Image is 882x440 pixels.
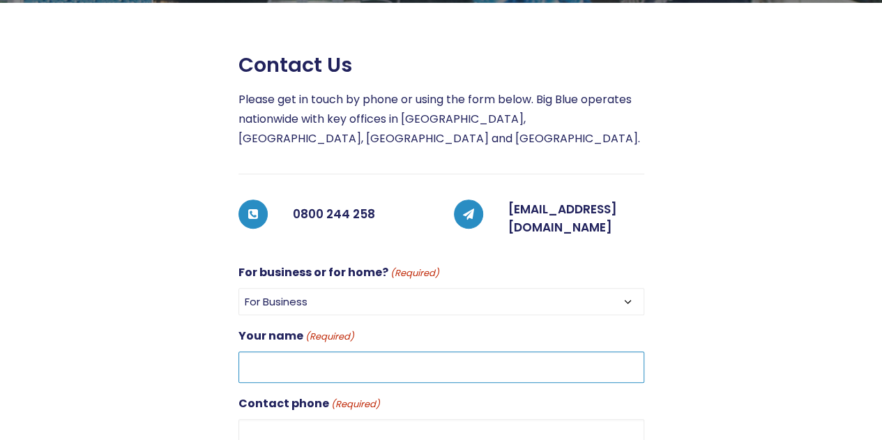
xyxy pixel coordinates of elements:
[238,326,354,346] label: Your name
[330,397,380,413] span: (Required)
[238,263,439,282] label: For business or for home?
[238,394,380,414] label: Contact phone
[293,201,429,229] h5: 0800 244 258
[238,90,644,149] p: Please get in touch by phone or using the form below. Big Blue operates nationwide with key offic...
[508,201,617,236] a: [EMAIL_ADDRESS][DOMAIN_NAME]
[389,266,439,282] span: (Required)
[304,329,354,345] span: (Required)
[790,348,862,420] iframe: Chatbot
[238,53,352,77] span: Contact us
